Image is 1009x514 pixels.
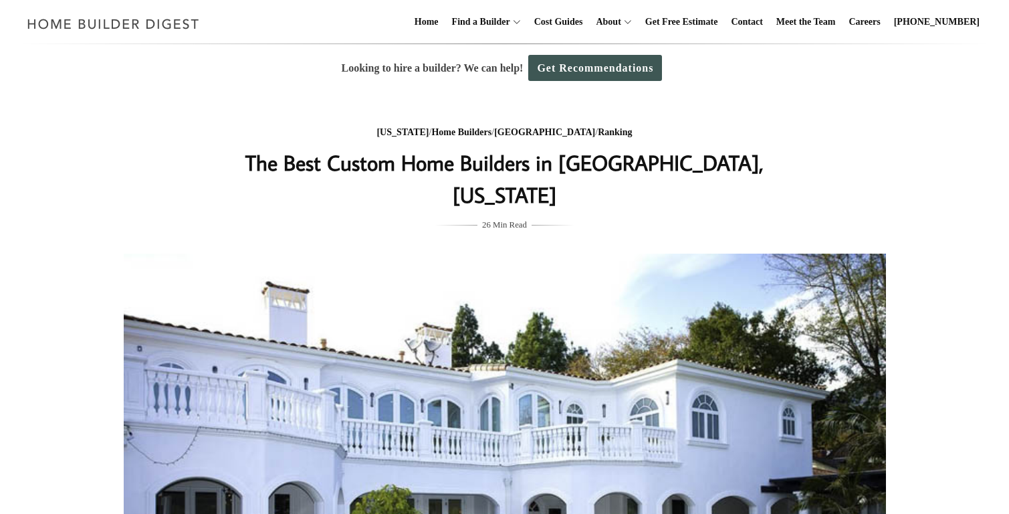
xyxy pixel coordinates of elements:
[725,1,768,44] a: Contact
[590,1,621,44] a: About
[21,11,205,37] img: Home Builder Digest
[409,1,444,44] a: Home
[844,1,886,44] a: Careers
[482,218,527,232] span: 26 Min Read
[598,127,632,137] a: Ranking
[889,1,985,44] a: [PHONE_NUMBER]
[431,127,491,137] a: Home Builders
[640,1,723,44] a: Get Free Estimate
[528,55,662,81] a: Get Recommendations
[376,127,429,137] a: [US_STATE]
[771,1,841,44] a: Meet the Team
[447,1,510,44] a: Find a Builder
[238,124,772,141] div: / / /
[238,147,772,211] h1: The Best Custom Home Builders in [GEOGRAPHIC_DATA], [US_STATE]
[494,127,595,137] a: [GEOGRAPHIC_DATA]
[529,1,588,44] a: Cost Guides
